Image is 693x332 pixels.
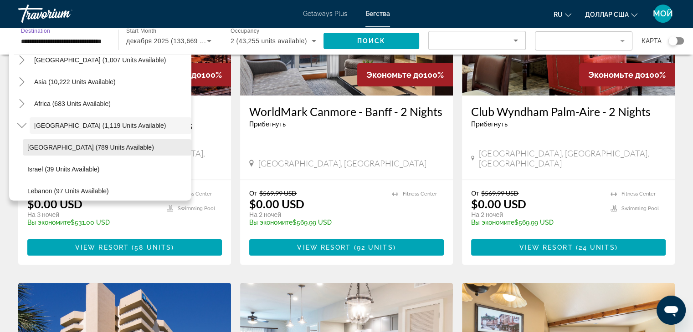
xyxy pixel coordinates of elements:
[18,2,109,25] a: Травориум
[27,219,71,226] span: Вы экономите
[249,105,444,118] a: WorldMark Canmore - Banff - 2 Nights
[471,219,514,226] span: Вы экономите
[585,11,629,18] font: доллар США
[34,100,111,107] span: Africa (683 units available)
[471,121,508,128] span: Прибегнуть
[30,52,191,68] button: [GEOGRAPHIC_DATA] (1,007 units available)
[129,244,174,251] span: ( )
[34,122,166,129] span: [GEOGRAPHIC_DATA] (1,119 units available)
[657,296,686,325] iframe: Кнопка запуска окна обмена сообщениями
[471,219,601,226] p: $569.99 USD
[357,37,386,45] span: Поиск
[27,144,154,151] span: [GEOGRAPHIC_DATA] (789 units available)
[258,158,426,168] span: [GEOGRAPHIC_DATA], [GEOGRAPHIC_DATA]
[471,197,526,211] p: $0.00 USD
[30,117,191,134] button: [GEOGRAPHIC_DATA] (1,119 units available)
[27,166,99,173] span: Israel (39 units available)
[651,4,675,23] button: Меню пользователя
[535,31,632,51] button: Filter
[231,28,259,34] span: Occupancy
[642,35,662,47] span: карта
[23,183,191,199] button: Lebanon (97 units available)
[365,10,390,17] a: Бегства
[178,206,215,211] span: Swimming Pool
[588,70,645,80] span: Экономьте до
[27,187,109,195] span: Lebanon (97 units available)
[366,70,423,80] span: Экономьте до
[357,244,393,251] span: 92 units
[303,10,347,17] a: Getaways Plus
[75,244,129,251] span: View Resort
[21,28,50,34] span: Destination
[585,8,637,21] button: Изменить валюту
[249,239,444,256] button: View Resort(92 units)
[23,139,191,156] button: [GEOGRAPHIC_DATA] (789 units available)
[357,63,453,86] div: 100%
[134,244,171,251] span: 58 units
[573,244,617,251] span: ( )
[403,191,437,197] span: Fitness Center
[27,239,222,256] button: View Resort(58 units)
[249,121,286,128] span: Прибегнуть
[27,219,158,226] p: $531.00 USD
[14,52,30,68] button: Toggle Central America (1,007 units available)
[27,197,82,211] p: $0.00 USD
[249,219,293,226] span: Вы экономите
[653,9,673,18] font: МОЙ
[621,206,659,211] span: Swimming Pool
[259,189,297,197] span: $569.99 USD
[249,219,383,226] p: $569.99 USD
[323,33,419,49] button: Поиск
[249,189,257,197] span: От
[479,148,666,168] span: [GEOGRAPHIC_DATA], [GEOGRAPHIC_DATA], [GEOGRAPHIC_DATA]
[27,211,158,219] p: На 3 ночей
[471,105,666,118] a: Club Wyndham Palm-Aire - 2 Nights
[481,189,518,197] span: $569.99 USD
[249,197,304,211] p: $0.00 USD
[34,56,166,64] span: [GEOGRAPHIC_DATA] (1,007 units available)
[579,63,675,86] div: 100%
[178,191,212,197] span: Fitness Center
[14,74,30,90] button: Toggle Asia (10,222 units available)
[471,239,666,256] button: View Resort(24 units)
[554,8,571,21] button: Изменить язык
[471,189,479,197] span: От
[23,161,191,177] button: Israel (39 units available)
[297,244,351,251] span: View Resort
[436,35,518,46] mat-select: Sort by
[351,244,395,251] span: ( )
[519,244,573,251] span: View Resort
[579,244,615,251] span: 24 units
[621,191,656,197] span: Fitness Center
[34,78,116,86] span: Asia (10,222 units available)
[14,96,30,112] button: Toggle Africa (683 units available)
[30,74,191,90] button: Asia (10,222 units available)
[126,37,246,45] span: декабря 2025 (133,669 units available)
[14,118,30,134] button: Toggle Middle East (1,119 units available)
[471,211,601,219] p: На 2 ночей
[249,211,383,219] p: На 2 ночей
[554,11,563,18] font: ru
[231,37,307,45] span: 2 (43,255 units available)
[126,28,156,34] span: Start Month
[30,96,191,112] button: Africa (683 units available)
